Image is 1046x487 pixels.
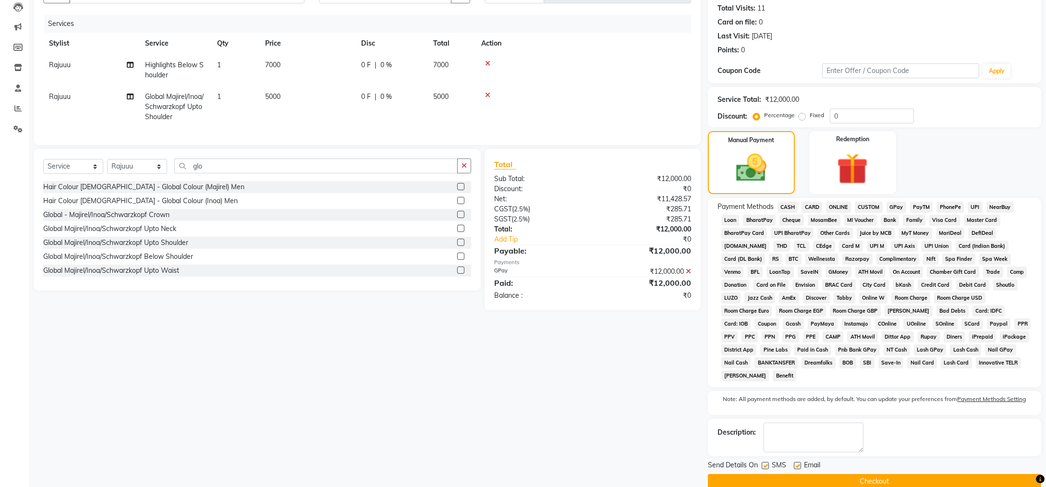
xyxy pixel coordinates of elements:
span: Comp [1007,267,1027,278]
span: Complimentary [876,254,920,265]
span: UPI BharatPay [771,228,814,239]
span: Visa Card [929,215,960,226]
div: Global Majirel/Inoa/Schwarzkopf Upto Waist [43,266,179,276]
th: Stylist [43,33,139,54]
span: ATH Movil [855,267,886,278]
span: 7000 [265,61,280,69]
span: BRAC Card [822,280,856,291]
span: CGST [494,205,512,213]
span: Spa Week [979,254,1011,265]
span: Loan [721,215,740,226]
input: Enter Offer / Coupon Code [822,63,979,78]
span: CUSTOM [855,202,883,213]
span: THD [773,241,790,252]
div: Discount: [487,184,593,194]
span: NearBuy [986,202,1014,213]
span: UOnline [903,318,929,329]
span: Card M [839,241,863,252]
span: Online W [859,292,888,304]
div: 11 [757,3,765,13]
span: CEdge [813,241,835,252]
span: Benefit [773,370,796,381]
span: Bank [881,215,900,226]
span: SBI [860,357,875,368]
div: Global Majirel/Inoa/Schwarzkopf Upto Shoulder [43,238,188,248]
span: LUZO [721,292,741,304]
span: COnline [875,318,900,329]
span: Email [804,460,820,472]
img: _cash.svg [727,150,776,185]
span: Room Charge Euro [721,305,772,317]
span: BANKTANSFER [754,357,798,368]
span: Card (Indian Bank) [956,241,1009,252]
span: Card: IDFC [973,305,1005,317]
span: Room Charge [891,292,930,304]
label: Manual Payment [728,136,774,145]
span: BOB [839,357,856,368]
span: Nift [923,254,938,265]
span: Rajuuu [49,61,71,69]
span: [PERSON_NAME] [885,305,933,317]
span: CASH [778,202,798,213]
span: CAMP [823,331,844,342]
span: Discover [803,292,830,304]
div: ₹11,428.57 [593,194,698,204]
span: Spa Finder [942,254,975,265]
span: Dittor App [882,331,914,342]
div: ₹12,000.00 [593,245,698,256]
span: SOnline [933,318,958,329]
span: AmEx [779,292,799,304]
span: BTC [786,254,802,265]
div: Paid: [487,277,593,289]
span: BharatPay [743,215,776,226]
div: Service Total: [718,95,761,105]
span: SaveIN [798,267,822,278]
span: 1 [217,61,221,69]
span: Other Cards [817,228,853,239]
span: Envision [792,280,818,291]
span: Global Majirel/Inoa/Schwarzkopf Upto Shoulder [145,92,204,121]
span: Paid in Cash [794,344,831,355]
span: 0 % [380,60,392,70]
span: Save-In [878,357,904,368]
span: | [375,92,377,102]
div: ₹285.71 [593,204,698,214]
span: UPI Axis [891,241,918,252]
th: Disc [355,33,427,54]
span: Trade [983,267,1003,278]
div: ₹0 [593,291,698,301]
span: Wellnessta [805,254,839,265]
span: PPR [1014,318,1031,329]
span: Juice by MCB [857,228,895,239]
div: GPay [487,267,593,277]
span: Card on File [753,280,789,291]
span: 1 [217,92,221,101]
th: Total [427,33,475,54]
span: PPV [721,331,738,342]
span: SGST [494,215,511,223]
div: Payments [494,258,691,267]
div: Sub Total: [487,174,593,184]
div: Discount: [718,111,747,122]
span: TCL [794,241,809,252]
span: On Account [889,267,923,278]
span: PPG [782,331,799,342]
span: 2.5% [514,205,528,213]
span: Coupon [754,318,779,329]
div: Balance : [487,291,593,301]
span: LoanTap [766,267,794,278]
span: Debit Card [956,280,989,291]
div: ₹0 [610,234,698,244]
span: Room Charge GBP [830,305,881,317]
div: Global - Majirel/Inoa/Schwarzkopf Crown [43,210,170,220]
span: 7000 [433,61,449,69]
span: iPackage [1000,331,1029,342]
div: 0 [759,17,763,27]
span: Lash Card [941,357,972,368]
div: Total: [487,224,593,234]
span: bKash [893,280,914,291]
span: PayMaya [808,318,838,329]
div: Net: [487,194,593,204]
button: Apply [983,64,1010,78]
span: PPE [803,331,819,342]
